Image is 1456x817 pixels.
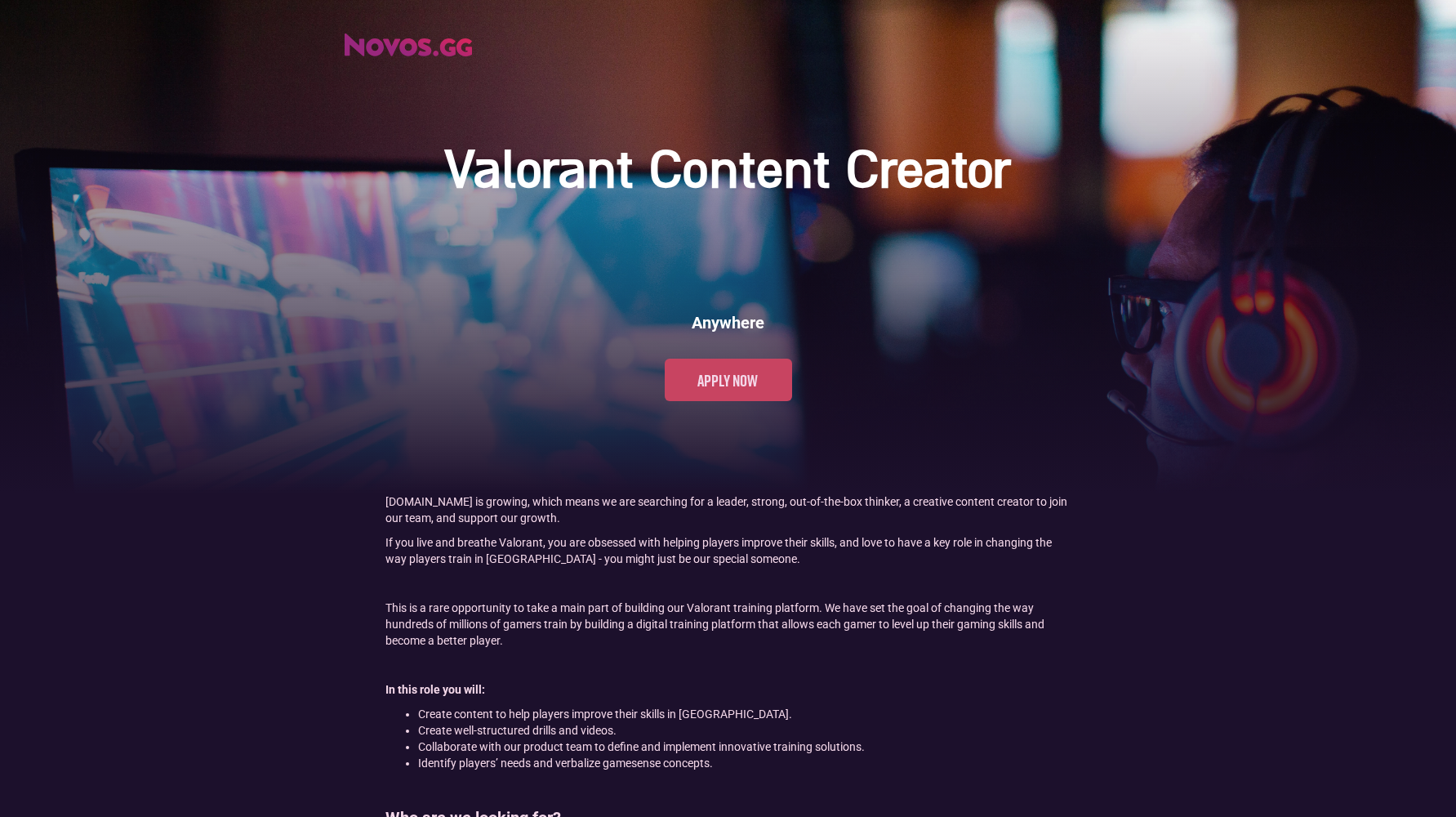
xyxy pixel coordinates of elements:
[385,534,1071,567] p: If you live and breathe Valorant, you are obsessed with helping players improve their skills, and...
[385,683,485,696] strong: In this role you will:
[418,739,1071,755] li: Collaborate with our product team to define and implement innovative training solutions.
[665,359,792,401] a: Apply now
[418,706,1071,722] li: Create content to help players improve their skills in [GEOGRAPHIC_DATA].
[385,600,1071,649] p: This is a rare opportunity to take a main part of building our Valorant training platform. We hav...
[385,657,1071,673] p: ‍
[385,575,1071,592] p: ‍
[418,722,1071,739] li: Create well-structured drills and videos.
[385,493,1071,526] p: [DOMAIN_NAME] is growing, which means we are searching for a leader, strong, out-of-the-box think...
[692,311,764,334] h6: Anywhere
[446,141,1010,205] h1: Valorant Content Creator
[418,755,1071,771] li: Identify players’ needs and verbalize gamesense concepts.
